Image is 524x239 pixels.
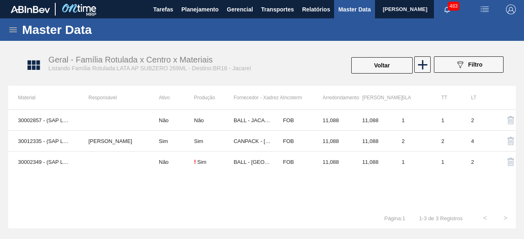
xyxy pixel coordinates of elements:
[468,61,483,68] span: Filtro
[461,131,491,152] td: 4
[153,4,173,14] span: Tarefas
[22,25,167,34] h1: Master Data
[413,56,430,74] div: Nova Família Rotulada x Centro x Material
[475,208,495,228] button: <
[461,152,491,172] td: 2
[79,86,149,109] th: Responsável
[392,110,431,131] td: 1
[227,4,253,14] span: Gerencial
[501,131,521,151] button: delete-icon
[234,110,273,131] td: BALL - JACAREÍ (SP)
[194,117,234,123] div: Material sem Data de Descontinuação
[431,152,461,172] td: 1
[448,2,459,11] span: 483
[495,208,516,228] button: >
[352,86,392,109] th: [PERSON_NAME]
[149,131,194,152] td: Sim
[434,56,504,73] button: Filtro
[273,152,313,172] td: FOB
[234,131,273,152] td: CANPACK - ITUMBIARA (GO)
[273,131,313,152] td: FOB
[8,152,79,172] td: 30002349 - (SAP Legado: 50500194) - LATA AL. 269ML SUBZERO IN65
[351,57,413,74] button: Voltar
[392,152,431,172] td: 1
[501,152,521,172] button: delete-icon
[11,6,50,13] img: TNhmsLtSVTkK8tSr43FrP2fwEKptu5GPRR3wAAAABJRU5ErkJggg==
[392,131,431,152] td: 2
[338,4,370,14] span: Master Data
[431,86,461,109] th: TT
[506,157,516,167] img: delete-icon
[313,152,352,172] td: 11.088
[501,110,506,130] div: Excluir Material
[384,215,405,221] span: Página : 1
[461,86,491,109] th: LT
[302,4,330,14] span: Relatórios
[501,152,506,172] div: Excluir Material
[273,86,313,109] th: Incoterm
[8,86,79,109] th: Material
[506,115,516,125] img: delete-icon
[434,4,460,15] button: Notificações
[273,110,313,131] td: FOB
[48,55,212,64] span: Geral - Família Rotulada x Centro x Materiais
[461,110,491,131] td: 2
[234,152,273,172] td: BALL - TRÊS RIOS (RJ)
[8,110,79,131] td: 30002857 - (SAP Legado: 50453395) - LATA AL. 269ML SUBZERO NIV19
[352,131,392,152] td: 11.088
[194,138,234,144] div: Material sem Data de Descontinuação
[392,86,431,109] th: SLA
[431,110,461,131] td: 1
[194,159,196,165] div: !
[149,152,194,172] td: Não
[194,138,203,144] div: Sim
[350,56,413,74] div: Voltar Para Família Rotulada x Centro
[506,4,516,14] img: Logout
[352,110,392,131] td: 11.088
[79,131,149,152] td: IGOR FERREIRA MOURA
[501,131,506,151] div: Excluir Material
[431,131,461,152] td: 2
[149,110,194,131] td: Não
[313,86,352,109] th: Arredondamento
[501,110,521,130] button: delete-icon
[430,56,508,74] div: Filtrar Família Rotulada x Centro x Material
[48,65,251,71] span: Listando Família Rotulada:LATA AP SUBZERO 269ML - Destino:BR16 - Jacareí
[197,159,206,165] div: Sim
[194,86,234,109] th: Produção
[194,159,234,165] div: Material sem Data de Descontinuação
[149,86,194,109] th: Ativo
[234,86,273,109] th: Fornecedor - Xadrez A
[194,117,204,123] div: Não
[506,136,516,146] img: delete-icon
[352,152,392,172] td: 11.088
[181,4,219,14] span: Planejamento
[418,215,463,221] span: 1 - 3 de 3 Registros
[261,4,294,14] span: Transportes
[313,131,352,152] td: 11.088
[313,110,352,131] td: 11.088
[480,4,490,14] img: userActions
[8,131,79,152] td: 30012335 - (SAP Legado: 50798719) - LATA AL. 269ML SUBZERO 429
